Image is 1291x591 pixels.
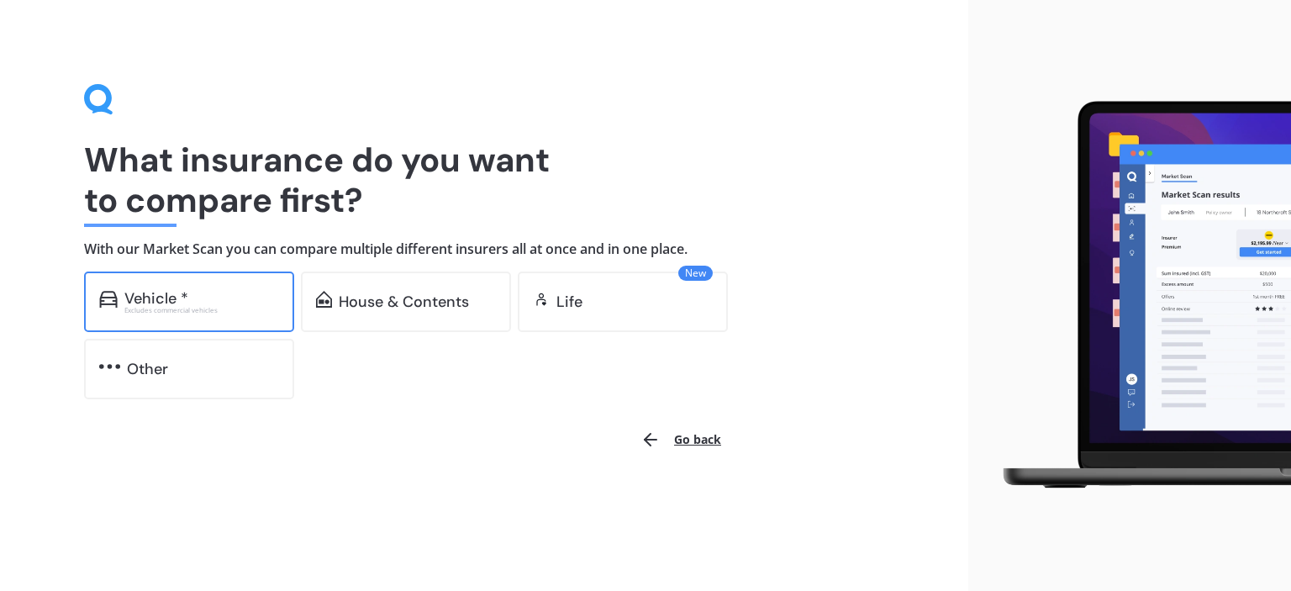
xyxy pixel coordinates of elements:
div: Other [127,361,168,377]
div: Vehicle * [124,290,188,307]
h1: What insurance do you want to compare first? [84,140,884,220]
img: car.f15378c7a67c060ca3f3.svg [99,291,118,308]
button: Go back [630,420,731,460]
div: House & Contents [339,293,469,310]
img: life.f720d6a2d7cdcd3ad642.svg [533,291,550,308]
img: home-and-contents.b802091223b8502ef2dd.svg [316,291,332,308]
div: Excludes commercial vehicles [124,307,279,314]
img: laptop.webp [982,92,1291,499]
span: New [678,266,713,281]
h4: With our Market Scan you can compare multiple different insurers all at once and in one place. [84,240,884,258]
img: other.81dba5aafe580aa69f38.svg [99,358,120,375]
div: Life [556,293,582,310]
